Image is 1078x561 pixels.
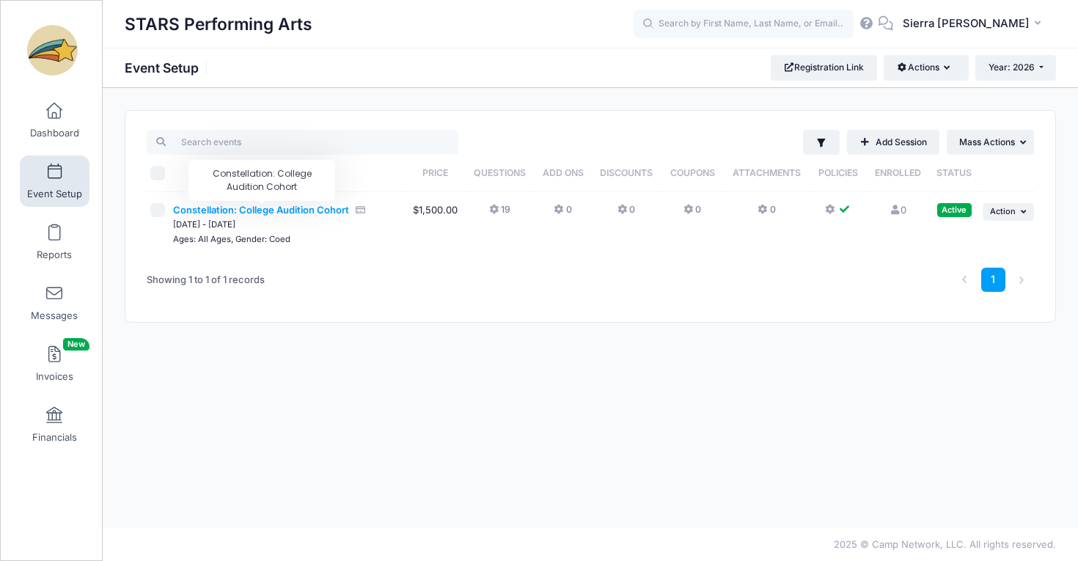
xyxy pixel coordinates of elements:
span: Event Setup [27,188,82,200]
span: Constellation: College Audition Cohort [173,204,349,216]
span: 2025 © Camp Network, LLC. All rights reserved. [834,538,1056,550]
span: Messages [31,309,78,322]
button: Action [983,203,1034,221]
span: Questions [474,167,526,178]
a: Registration Link [771,55,877,80]
a: InvoicesNew [20,338,89,389]
a: STARS Performing Arts [1,15,103,85]
a: Reports [20,216,89,268]
span: Attachments [733,167,801,178]
a: Financials [20,399,89,450]
span: Reports [37,249,72,261]
i: Accepting Credit Card Payments [354,205,366,215]
th: Status [929,155,979,192]
span: Invoices [36,370,73,383]
span: Action [990,206,1016,216]
span: Sierra [PERSON_NAME] [903,15,1030,32]
span: Discounts [600,167,653,178]
a: Add Session [847,130,939,155]
a: Dashboard [20,95,89,146]
button: Mass Actions [947,130,1034,155]
img: STARS Performing Arts [25,23,80,78]
div: Active [937,203,972,217]
a: Messages [20,277,89,329]
button: 0 [683,203,701,224]
th: Discounts [591,155,662,192]
small: [DATE] - [DATE] [173,219,235,230]
span: Add Ons [543,167,584,178]
th: Price [405,155,465,192]
button: Year: 2026 [975,55,1056,80]
button: Actions [884,55,968,80]
a: 1 [981,268,1005,292]
small: Ages: All Ages, Gender: Coed [173,234,290,244]
a: 0 [889,204,906,216]
button: 0 [758,203,775,224]
h1: Event Setup [125,60,211,76]
button: 0 [617,203,635,224]
a: Event Setup [20,155,89,207]
td: $1,500.00 [405,192,465,257]
button: 0 [554,203,571,224]
span: Policies [818,167,858,178]
button: Sierra [PERSON_NAME] [893,7,1056,41]
span: Year: 2026 [989,62,1035,73]
span: Financials [32,431,77,444]
span: New [63,338,89,351]
input: Search events [147,130,458,155]
th: Add Ons [535,155,591,192]
h1: STARS Performing Arts [125,7,312,41]
button: 19 [489,203,510,224]
span: Mass Actions [959,136,1015,147]
th: Attachments [723,155,810,192]
th: Policies [810,155,866,192]
th: Questions [466,155,535,192]
th: Coupons [662,155,723,192]
span: Coupons [670,167,715,178]
span: Dashboard [30,127,79,139]
div: Constellation: College Audition Cohort [188,160,335,201]
input: Search by First Name, Last Name, or Email... [634,10,854,39]
th: Enrolled [866,155,929,192]
th: Session [169,155,405,192]
div: Showing 1 to 1 of 1 records [147,263,265,297]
